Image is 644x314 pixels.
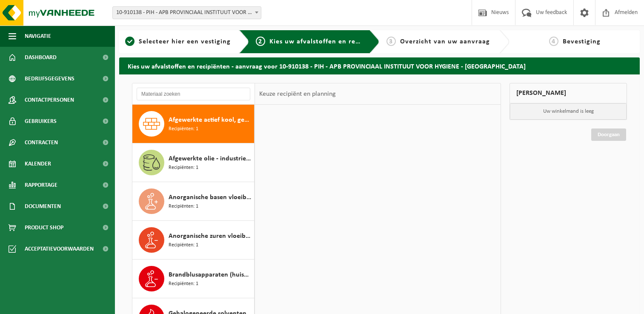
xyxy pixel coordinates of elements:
span: Recipiënten: 1 [169,280,198,288]
a: 1Selecteer hier een vestiging [123,37,232,47]
a: Doorgaan [591,128,626,141]
span: Bevestiging [563,38,601,45]
button: Anorganische basen vloeibaar in kleinverpakking Recipiënten: 1 [132,182,255,221]
span: Dashboard [25,47,57,68]
span: Rapportage [25,174,57,196]
span: Afgewerkte olie - industrie in kleinverpakking [169,154,252,164]
span: Bedrijfsgegevens [25,68,74,89]
span: Contracten [25,132,58,153]
span: Documenten [25,196,61,217]
span: Recipiënten: 1 [169,241,198,249]
span: 1 [125,37,135,46]
p: Uw winkelmand is leeg [510,103,627,120]
button: Brandblusapparaten (huishoudelijk) Recipiënten: 1 [132,260,255,298]
span: 10-910138 - PIH - APB PROVINCIAAL INSTITUUT VOOR HYGIENE - ANTWERPEN [113,7,261,19]
span: Navigatie [25,26,51,47]
span: 4 [549,37,558,46]
span: Kies uw afvalstoffen en recipiënten [269,38,386,45]
span: Afgewerkte actief kool, gevaarlijk [169,115,252,125]
span: 2 [256,37,265,46]
button: Afgewerkte olie - industrie in kleinverpakking Recipiënten: 1 [132,143,255,182]
span: Brandblusapparaten (huishoudelijk) [169,270,252,280]
button: Afgewerkte actief kool, gevaarlijk Recipiënten: 1 [132,105,255,143]
span: Product Shop [25,217,63,238]
span: Selecteer hier een vestiging [139,38,231,45]
span: Recipiënten: 1 [169,203,198,211]
div: Keuze recipiënt en planning [255,83,340,105]
span: Contactpersonen [25,89,74,111]
input: Materiaal zoeken [137,88,250,100]
div: [PERSON_NAME] [509,83,627,103]
span: Kalender [25,153,51,174]
span: Overzicht van uw aanvraag [400,38,490,45]
span: Anorganische basen vloeibaar in kleinverpakking [169,192,252,203]
span: Acceptatievoorwaarden [25,238,94,260]
span: Gebruikers [25,111,57,132]
span: 3 [386,37,396,46]
span: Recipiënten: 1 [169,164,198,172]
span: 10-910138 - PIH - APB PROVINCIAAL INSTITUUT VOOR HYGIENE - ANTWERPEN [112,6,261,19]
span: Anorganische zuren vloeibaar in kleinverpakking [169,231,252,241]
button: Anorganische zuren vloeibaar in kleinverpakking Recipiënten: 1 [132,221,255,260]
span: Recipiënten: 1 [169,125,198,133]
h2: Kies uw afvalstoffen en recipiënten - aanvraag voor 10-910138 - PIH - APB PROVINCIAAL INSTITUUT V... [119,57,640,74]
